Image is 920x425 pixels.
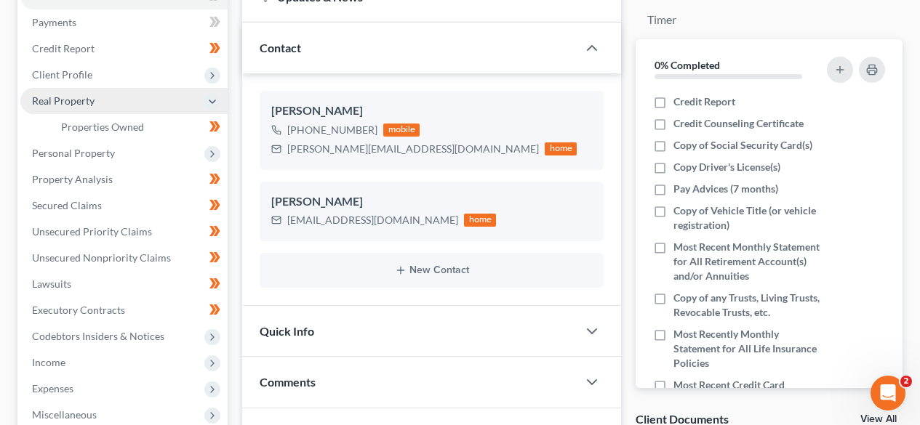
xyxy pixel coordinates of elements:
[260,375,316,389] span: Comments
[32,16,76,28] span: Payments
[673,160,780,174] span: Copy Driver's License(s)
[32,225,152,238] span: Unsecured Priority Claims
[32,251,171,264] span: Unsecured Nonpriority Claims
[32,94,95,107] span: Real Property
[287,142,539,156] div: [PERSON_NAME][EMAIL_ADDRESS][DOMAIN_NAME]
[32,408,97,421] span: Miscellaneous
[32,42,95,54] span: Credit Report
[32,382,73,394] span: Expenses
[32,356,65,368] span: Income
[32,147,115,159] span: Personal Property
[673,94,735,109] span: Credit Report
[871,376,905,410] iframe: Intercom live chat
[32,68,92,81] span: Client Profile
[32,278,71,290] span: Lawsuits
[383,124,420,137] div: mobile
[655,59,720,71] strong: 0% Completed
[20,166,228,193] a: Property Analysis
[673,240,823,283] span: Most Recent Monthly Statement for All Retirement Account(s) and/or Annuities
[32,173,113,185] span: Property Analysis
[673,182,778,196] span: Pay Advices (7 months)
[49,114,228,140] a: Properties Owned
[673,138,812,153] span: Copy of Social Security Card(s)
[20,9,228,36] a: Payments
[673,378,823,407] span: Most Recent Credit Card Statements
[20,297,228,323] a: Executory Contracts
[20,271,228,297] a: Lawsuits
[271,264,592,276] button: New Contact
[900,376,912,387] span: 2
[20,245,228,271] a: Unsecured Nonpriority Claims
[860,414,897,424] a: View All
[20,36,228,62] a: Credit Report
[260,324,314,338] span: Quick Info
[61,121,144,133] span: Properties Owned
[260,41,301,54] span: Contact
[20,219,228,245] a: Unsecured Priority Claims
[32,199,102,211] span: Secured Claims
[271,193,592,211] div: [PERSON_NAME]
[636,6,688,34] a: Timer
[287,213,458,227] div: [EMAIL_ADDRESS][DOMAIN_NAME]
[271,102,592,120] div: [PERSON_NAME]
[673,116,804,131] span: Credit Counseling Certificate
[673,291,823,320] span: Copy of any Trusts, Living Trusts, Revocable Trusts, etc.
[32,330,164,342] span: Codebtors Insiders & Notices
[20,193,228,219] a: Secured Claims
[545,142,577,155] div: home
[673,327,823,371] span: Most Recently Monthly Statement for All Life Insurance Policies
[673,203,823,232] span: Copy of Vehicle Title (or vehicle registration)
[287,123,377,137] div: [PHONE_NUMBER]
[464,214,496,227] div: home
[32,304,125,316] span: Executory Contracts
